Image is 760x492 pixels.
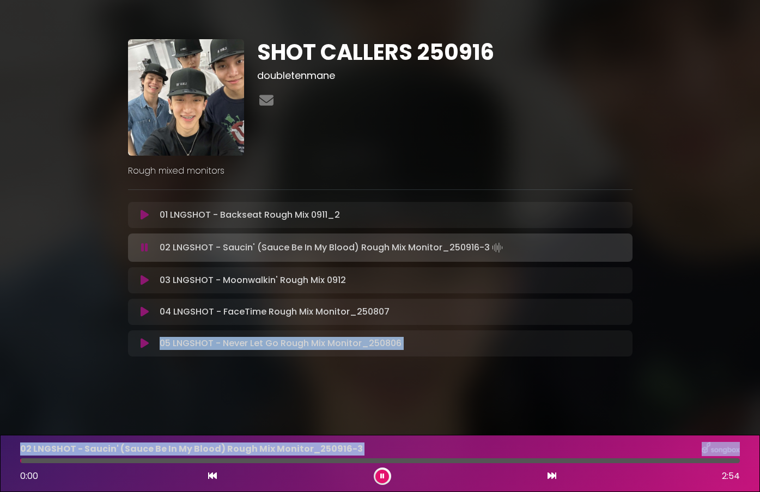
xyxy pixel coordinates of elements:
[160,337,402,350] p: 05 LNGSHOT - Never Let Go Rough Mix Monitor_250806
[160,208,340,222] p: 01 LNGSHOT - Backseat Rough Mix 0911_2
[128,39,245,156] img: EhfZEEfJT4ehH6TTm04u
[490,240,505,255] img: waveform4.gif
[257,70,633,82] h3: doubletenmane
[128,164,633,177] p: Rough mixed monitors
[160,240,505,255] p: 02 LNGSHOT - Saucin' (Sauce Be In My Blood) Rough Mix Monitor_250916-3
[257,39,633,65] h1: SHOT CALLERS 250916
[160,274,346,287] p: 03 LNGSHOT - Moonwalkin' Rough Mix 0912
[160,305,390,318] p: 04 LNGSHOT - FaceTime Rough Mix Monitor_250807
